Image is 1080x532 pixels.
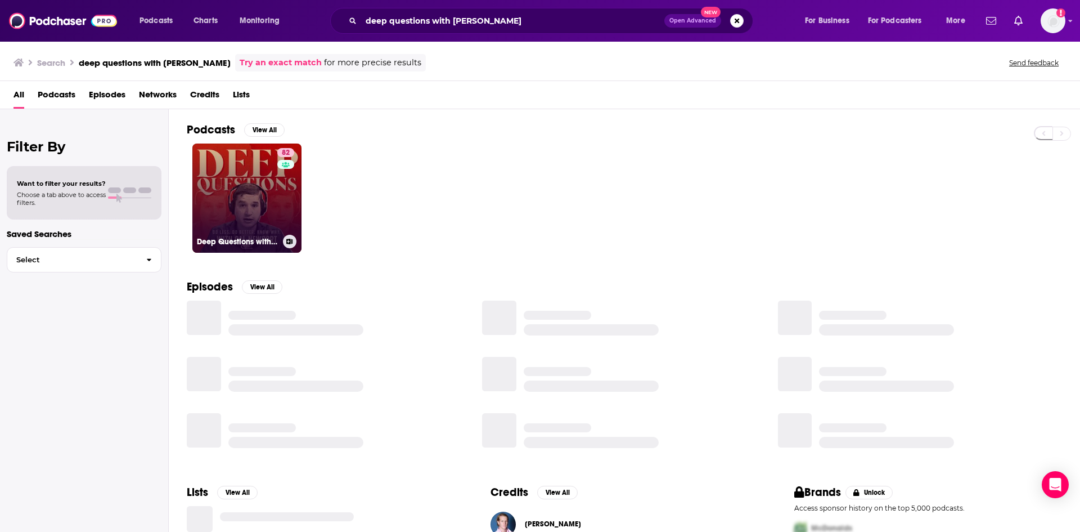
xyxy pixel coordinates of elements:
[192,144,301,253] a: 82Deep Questions with [PERSON_NAME]
[7,256,137,263] span: Select
[186,12,224,30] a: Charts
[187,485,258,499] a: ListsView All
[187,485,208,499] h2: Lists
[525,520,581,529] span: [PERSON_NAME]
[861,12,938,30] button: open menu
[490,485,528,499] h2: Credits
[17,180,106,187] span: Want to filter your results?
[217,486,258,499] button: View All
[845,486,893,499] button: Unlock
[1042,471,1069,498] div: Open Intercom Messenger
[1056,8,1065,17] svg: Add a profile image
[664,14,721,28] button: Open AdvancedNew
[187,123,285,137] a: PodcastsView All
[938,12,979,30] button: open menu
[868,13,922,29] span: For Podcasters
[7,247,161,272] button: Select
[982,11,1001,30] a: Show notifications dropdown
[797,12,863,30] button: open menu
[187,123,235,137] h2: Podcasts
[187,280,282,294] a: EpisodesView All
[139,13,173,29] span: Podcasts
[277,148,294,157] a: 82
[190,86,219,109] a: Credits
[197,237,278,247] h3: Deep Questions with [PERSON_NAME]
[946,13,965,29] span: More
[324,56,421,69] span: for more precise results
[9,10,117,32] img: Podchaser - Follow, Share and Rate Podcasts
[525,520,581,529] a: Jesse Miller
[193,13,218,29] span: Charts
[1041,8,1065,33] button: Show profile menu
[139,86,177,109] a: Networks
[701,7,721,17] span: New
[361,12,664,30] input: Search podcasts, credits, & more...
[17,191,106,207] span: Choose a tab above to access filters.
[1010,11,1027,30] a: Show notifications dropdown
[38,86,75,109] a: Podcasts
[794,485,841,499] h2: Brands
[794,504,1062,512] p: Access sponsor history on the top 5,000 podcasts.
[1041,8,1065,33] img: User Profile
[240,13,280,29] span: Monitoring
[1041,8,1065,33] span: Logged in as GregKubie
[187,280,233,294] h2: Episodes
[79,57,231,68] h3: deep questions with [PERSON_NAME]
[282,147,290,159] span: 82
[669,18,716,24] span: Open Advanced
[1006,58,1062,68] button: Send feedback
[7,138,161,155] h2: Filter By
[490,485,578,499] a: CreditsView All
[89,86,125,109] a: Episodes
[233,86,250,109] a: Lists
[7,229,161,239] p: Saved Searches
[805,13,849,29] span: For Business
[341,8,764,34] div: Search podcasts, credits, & more...
[132,12,187,30] button: open menu
[13,86,24,109] a: All
[37,57,65,68] h3: Search
[240,56,322,69] a: Try an exact match
[537,486,578,499] button: View All
[242,280,282,294] button: View All
[232,12,294,30] button: open menu
[244,123,285,137] button: View All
